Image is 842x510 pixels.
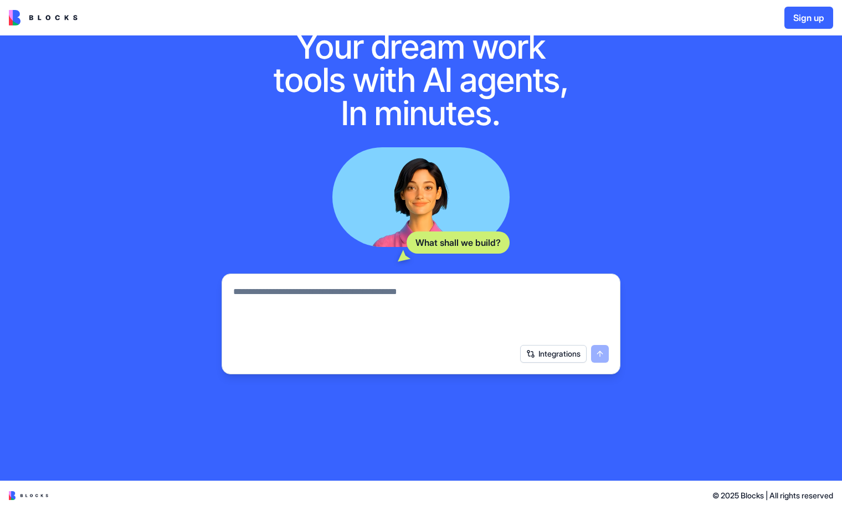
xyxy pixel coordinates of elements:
[407,231,510,254] div: What shall we build?
[712,490,833,501] span: © 2025 Blocks | All rights reserved
[261,30,581,130] h1: Your dream work tools with AI agents, In minutes.
[9,491,48,500] img: logo
[784,7,833,29] button: Sign up
[520,345,587,363] button: Integrations
[9,10,78,25] img: logo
